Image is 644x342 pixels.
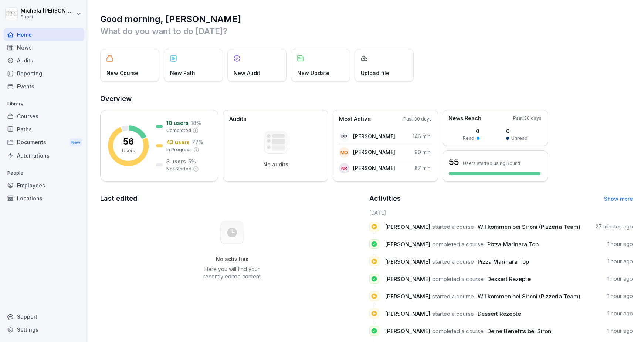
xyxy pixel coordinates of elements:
[607,310,633,317] p: 1 hour ago
[229,115,246,123] p: Audits
[188,158,196,165] p: 5 %
[4,80,84,93] a: Events
[385,275,430,282] span: [PERSON_NAME]
[607,240,633,248] p: 1 hour ago
[513,115,542,122] p: Past 30 days
[353,148,395,156] p: [PERSON_NAME]
[414,164,432,172] p: 87 min.
[385,223,430,230] span: [PERSON_NAME]
[166,138,190,146] p: 43 users
[463,127,479,135] p: 0
[487,241,539,248] span: Pizza Marinara Top
[166,146,192,153] p: In Progress
[4,179,84,192] a: Employees
[21,8,75,14] p: Michela [PERSON_NAME]
[385,328,430,335] span: [PERSON_NAME]
[478,223,580,230] span: Willkommen bei Sironi (Pizzeria Team)
[596,223,633,230] p: 27 minutes ago
[70,138,82,147] div: New
[170,69,195,77] p: New Path
[100,13,633,25] h1: Good morning, [PERSON_NAME]
[4,28,84,41] a: Home
[607,327,633,335] p: 1 hour ago
[506,127,528,135] p: 0
[191,119,201,127] p: 18 %
[353,132,395,140] p: [PERSON_NAME]
[4,192,84,205] a: Locations
[4,136,84,149] a: DocumentsNew
[369,209,633,217] h6: [DATE]
[369,193,401,204] h2: Activities
[339,131,349,142] div: PP
[478,293,580,300] span: Willkommen bei Sironi (Pizzeria Team)
[4,110,84,123] div: Courses
[432,223,474,230] span: started a course
[297,69,329,77] p: New Update
[234,69,260,77] p: New Audit
[403,116,432,122] p: Past 30 days
[511,135,528,142] p: Unread
[385,241,430,248] span: [PERSON_NAME]
[21,14,75,20] p: Sironi
[339,163,349,173] div: NR
[478,310,521,317] span: Dessert Rezepte
[448,114,481,123] p: News Reach
[487,275,531,282] span: Dessert Rezepte
[4,149,84,162] a: Automations
[339,147,349,158] div: MO
[432,310,474,317] span: started a course
[607,258,633,265] p: 1 hour ago
[449,156,459,168] h3: 55
[414,148,432,156] p: 90 min.
[263,161,288,168] p: No audits
[4,41,84,54] a: News
[106,69,138,77] p: New Course
[607,275,633,282] p: 1 hour ago
[100,94,633,104] h2: Overview
[4,98,84,110] p: Library
[4,310,84,323] div: Support
[604,196,633,202] a: Show more
[192,138,203,146] p: 77 %
[195,256,270,263] h5: No activities
[432,275,484,282] span: completed a course
[432,258,474,265] span: started a course
[166,166,191,172] p: Not Started
[385,310,430,317] span: [PERSON_NAME]
[432,328,484,335] span: completed a course
[166,158,186,165] p: 3 users
[385,258,430,265] span: [PERSON_NAME]
[166,119,189,127] p: 10 users
[122,148,135,154] p: Users
[385,293,430,300] span: [PERSON_NAME]
[607,292,633,300] p: 1 hour ago
[361,69,389,77] p: Upload file
[4,136,84,149] div: Documents
[166,127,191,134] p: Completed
[4,323,84,336] a: Settings
[4,54,84,67] a: Audits
[195,265,270,280] p: Here you will find your recently edited content
[4,123,84,136] a: Paths
[463,160,520,166] p: Users started using Bounti
[478,258,529,265] span: Pizza Marinara Top
[353,164,395,172] p: [PERSON_NAME]
[4,167,84,179] p: People
[432,293,474,300] span: started a course
[100,25,633,37] p: What do you want to do [DATE]?
[4,67,84,80] a: Reporting
[100,193,364,204] h2: Last edited
[487,328,553,335] span: Deine Benefits bei Sironi
[123,137,134,146] p: 56
[432,241,484,248] span: completed a course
